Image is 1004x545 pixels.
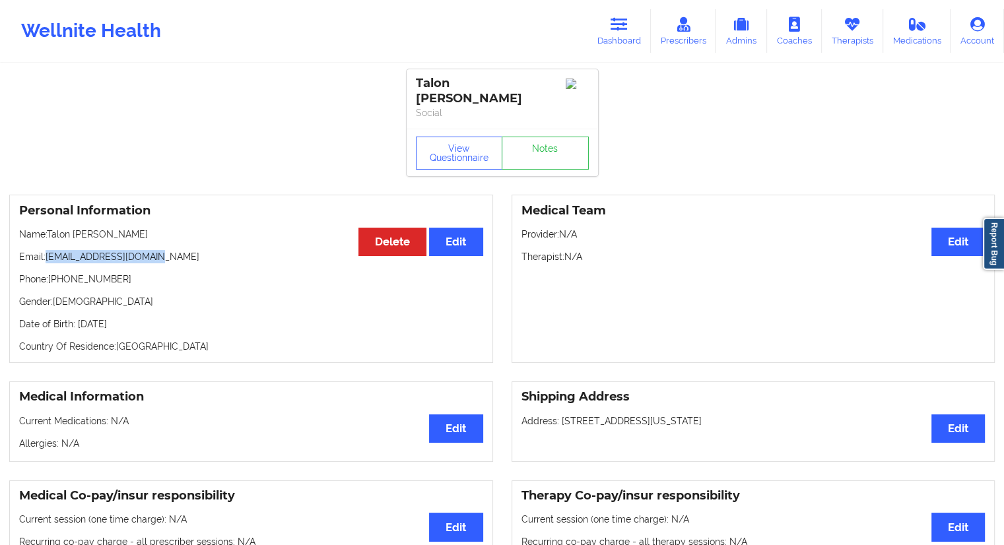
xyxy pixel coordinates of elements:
[19,317,483,331] p: Date of Birth: [DATE]
[566,79,589,89] img: Image%2Fplaceholer-image.png
[767,9,822,53] a: Coaches
[983,218,1004,270] a: Report Bug
[951,9,1004,53] a: Account
[587,9,651,53] a: Dashboard
[19,513,483,526] p: Current session (one time charge): N/A
[19,203,483,218] h3: Personal Information
[19,488,483,503] h3: Medical Co-pay/insur responsibility
[822,9,883,53] a: Therapists
[521,250,986,263] p: Therapist: N/A
[416,76,589,106] div: Talon [PERSON_NAME]
[358,228,426,256] button: Delete
[429,513,483,541] button: Edit
[931,228,985,256] button: Edit
[19,272,483,286] p: Phone: [PHONE_NUMBER]
[883,9,951,53] a: Medications
[521,389,986,404] h3: Shipping Address
[429,414,483,443] button: Edit
[19,295,483,308] p: Gender: [DEMOGRAPHIC_DATA]
[716,9,767,53] a: Admins
[931,414,985,443] button: Edit
[521,513,986,526] p: Current session (one time charge): N/A
[19,228,483,241] p: Name: Talon [PERSON_NAME]
[416,106,589,119] p: Social
[521,414,986,428] p: Address: [STREET_ADDRESS][US_STATE]
[521,228,986,241] p: Provider: N/A
[429,228,483,256] button: Edit
[19,250,483,263] p: Email: [EMAIL_ADDRESS][DOMAIN_NAME]
[416,137,503,170] button: View Questionnaire
[19,340,483,353] p: Country Of Residence: [GEOGRAPHIC_DATA]
[19,389,483,404] h3: Medical Information
[19,437,483,450] p: Allergies: N/A
[521,488,986,503] h3: Therapy Co-pay/insur responsibility
[931,513,985,541] button: Edit
[651,9,716,53] a: Prescribers
[19,414,483,428] p: Current Medications: N/A
[521,203,986,218] h3: Medical Team
[502,137,589,170] a: Notes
